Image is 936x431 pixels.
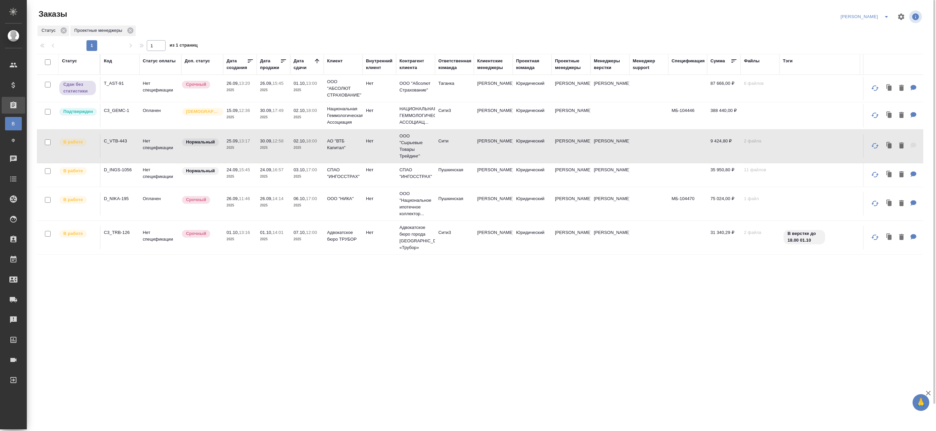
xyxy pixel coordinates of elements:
[477,58,509,71] div: Клиентские менеджеры
[896,168,907,182] button: Удалить
[707,226,741,249] td: 31 340,29 ₽
[272,196,284,201] p: 14:14
[883,197,896,210] button: Клонировать
[306,81,317,86] p: 13:00
[260,81,272,86] p: 26.09,
[170,41,198,51] span: из 1 страниц
[62,58,77,64] div: Статус
[710,58,725,64] div: Сумма
[867,195,883,211] button: Обновить
[366,167,393,173] p: Нет
[867,167,883,183] button: Обновить
[513,104,552,127] td: Юридический
[59,229,97,238] div: Выставляет ПМ после принятия заказа от КМа
[435,163,474,187] td: Пушкинская
[59,138,97,147] div: Выставляет ПМ после принятия заказа от КМа
[306,138,317,143] p: 18:00
[744,138,776,144] p: 2 файла
[883,168,896,182] button: Клонировать
[260,144,287,151] p: 2025
[552,192,590,215] td: [PERSON_NAME]
[513,134,552,158] td: Юридический
[744,167,776,173] p: 11 файлов
[294,236,320,243] p: 2025
[435,104,474,127] td: Сити3
[867,80,883,96] button: Обновить
[883,81,896,95] button: Клонировать
[883,139,896,153] button: Клонировать
[516,58,548,71] div: Проектная команда
[366,138,393,144] p: Нет
[366,58,393,71] div: Внутренний клиент
[788,230,821,244] p: В верстке до 18.00 01.10
[744,195,776,202] p: 1 файл
[474,192,513,215] td: [PERSON_NAME]
[327,138,359,151] p: АО "ВТБ Капитал"
[552,104,590,127] td: [PERSON_NAME]
[915,395,927,410] span: 🙏
[63,108,93,115] p: Подтвержден
[227,144,253,151] p: 2025
[513,226,552,249] td: Юридический
[893,9,909,25] span: Настроить таблицу
[513,163,552,187] td: Юридический
[744,58,759,64] div: Файлы
[227,173,253,180] p: 2025
[260,202,287,209] p: 2025
[435,134,474,158] td: Сити
[260,138,272,143] p: 30.09,
[294,108,306,113] p: 02.10,
[883,231,896,244] button: Клонировать
[70,25,136,36] div: Проектные менеджеры
[38,25,69,36] div: Статус
[227,87,253,94] p: 2025
[239,196,250,201] p: 11:46
[552,163,590,187] td: [PERSON_NAME]
[181,229,220,238] div: Выставляется автоматически, если на указанный объем услуг необходимо больше времени в стандартном...
[744,229,776,236] p: 2 файла
[227,196,239,201] p: 26.09,
[783,58,793,64] div: Тэги
[260,167,272,172] p: 24.09,
[227,108,239,113] p: 15.09,
[227,230,239,235] p: 01.10,
[294,144,320,151] p: 2025
[260,230,272,235] p: 01.10,
[260,114,287,121] p: 2025
[552,77,590,100] td: [PERSON_NAME]
[909,10,923,23] span: Посмотреть информацию
[327,106,359,126] p: Национальная Геммологическая Ассоциация
[63,196,83,203] p: В работе
[63,139,83,145] p: В работе
[239,108,250,113] p: 12:36
[594,58,626,71] div: Менеджеры верстки
[294,81,306,86] p: 01.10,
[104,229,136,236] p: C3_TRB-126
[327,229,359,243] p: Адвокатское бюро ТРУБОР
[672,58,705,64] div: Спецификация
[294,196,306,201] p: 06.10,
[633,58,665,71] div: Менеджер support
[260,87,287,94] p: 2025
[186,108,220,115] p: [DEMOGRAPHIC_DATA]
[294,230,306,235] p: 07.10,
[327,58,342,64] div: Клиент
[438,58,472,71] div: Ответственная команда
[327,195,359,202] p: ООО "НИКА"
[399,167,432,180] p: СПАО "ИНГОССТРАХ"
[227,81,239,86] p: 26.09,
[896,81,907,95] button: Удалить
[227,236,253,243] p: 2025
[181,80,220,89] div: Выставляется автоматически, если на указанный объем услуг необходимо больше времени в стандартном...
[8,137,18,144] span: Ф
[913,394,929,411] button: 🙏
[896,197,907,210] button: Удалить
[435,77,474,100] td: Таганка
[839,11,893,22] div: split button
[668,192,707,215] td: МБ-104470
[227,58,247,71] div: Дата создания
[104,107,136,114] p: C3_GEMC-1
[104,195,136,202] p: D_NIKA-195
[513,192,552,215] td: Юридический
[239,138,250,143] p: 13:17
